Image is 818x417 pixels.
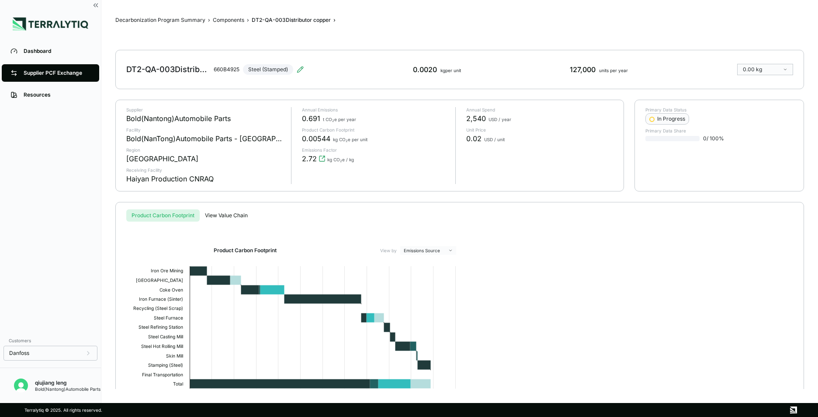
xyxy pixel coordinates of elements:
[302,133,330,144] span: 0.00544
[323,117,356,122] span: t CO e per year
[247,17,249,24] span: ›
[208,17,210,24] span: ›
[126,147,284,153] p: Region
[141,344,183,349] text: Steel Hot Rolling Mill
[142,372,183,378] text: Final Transportation
[489,117,511,122] span: USD / year
[13,17,88,31] img: Logo
[126,113,231,124] div: Bold(Nantong)Automobile Parts
[440,68,461,73] span: kg per unit
[24,69,90,76] div: Supplier PCF Exchange
[126,133,284,144] div: Bold(NanTong)Automobile Parts - [GEOGRAPHIC_DATA]
[159,287,183,292] text: Coke Oven
[570,64,628,75] div: 127,000
[9,350,29,357] span: Danfoss
[14,379,28,393] img: qiujiang leng
[333,137,367,142] span: kg CO e per unit
[302,127,449,132] p: Product Carbon Footprint
[126,167,284,173] p: Receiving Facility
[213,17,244,24] div: Components
[24,91,90,98] div: Resources
[484,137,505,142] span: USD / unit
[126,209,793,222] div: s
[332,119,334,123] sub: 2
[214,66,239,73] div: 660B4925
[115,17,205,24] button: Decarbonization Program Summary
[703,135,724,142] span: 0 / 100 %
[126,153,198,164] div: [GEOGRAPHIC_DATA]
[126,174,214,184] div: Haiyan Production CNRAQ
[252,17,331,24] div: DT2-QA-003Distributor copper
[340,159,342,163] sub: 2
[154,315,183,320] text: Steel Furnace
[302,107,449,112] p: Annual Emissions
[126,127,284,132] p: Facility
[380,248,397,253] label: View by
[166,353,183,358] text: Skin Mill
[302,153,317,164] span: 2.72
[333,17,336,24] span: ›
[302,113,320,124] span: 0.691
[200,209,253,222] button: View Value Chain
[466,127,613,132] p: Unit Price
[645,107,793,112] p: Primary Data Status
[3,335,97,346] div: Customers
[466,107,613,112] p: Annual Spend
[126,107,284,112] p: Supplier
[346,139,348,143] sub: 2
[133,306,183,311] text: Recycling (Steel Scrap)
[173,381,183,386] text: Total
[24,48,90,55] div: Dashboard
[400,246,456,255] button: Emissions Source
[126,64,210,75] div: DT2-QA-003Distributor copper
[649,115,685,122] div: In Progress
[126,209,200,222] button: Product Carbon Footprint
[148,334,183,340] text: Steel Casting Mill
[139,324,183,330] text: Steel Refining Station
[327,157,354,162] span: kg CO e / kg
[151,268,183,274] text: Iron Ore Mining
[319,155,326,162] svg: View audit trail
[35,379,101,386] div: qiujiang leng
[302,147,449,153] p: Emissions Factor
[466,113,486,124] span: 2,540
[466,133,482,144] span: 0.02
[645,113,689,125] button: In Progress
[35,386,101,392] div: Bold(Nantong)Automobile Parts
[214,247,277,254] h2: Product Carbon Footprint
[10,375,31,396] button: Open user button
[599,68,628,73] span: units per year
[413,64,461,75] div: 0.0020
[139,296,183,302] text: Iron Furnace (Sinter)
[148,362,183,368] text: Stamping (Steel)
[645,128,793,133] p: Primary Data Share
[136,278,183,283] text: [GEOGRAPHIC_DATA]
[737,64,793,75] button: 0.00 kg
